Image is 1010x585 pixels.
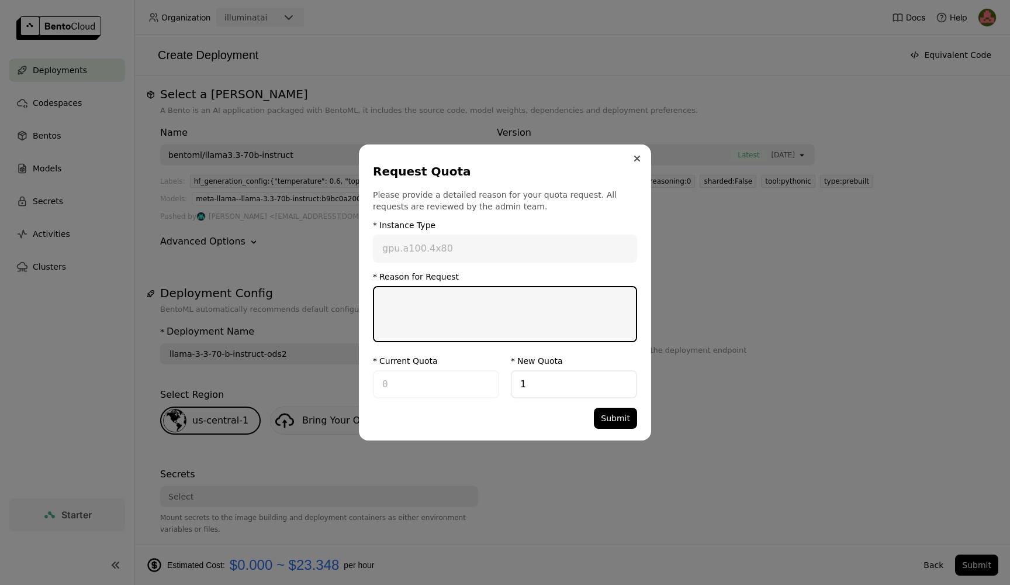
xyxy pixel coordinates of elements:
[379,356,438,366] div: Current Quota
[359,144,651,441] div: dialog
[517,356,563,366] div: New Quota
[379,221,435,230] div: Instance Type
[373,163,632,180] div: Request Quota
[594,408,637,429] button: Submit
[630,152,644,166] button: Close
[373,189,637,212] p: Please provide a detailed reason for your quota request. All requests are reviewed by the admin t...
[379,272,459,281] div: Reason for Request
